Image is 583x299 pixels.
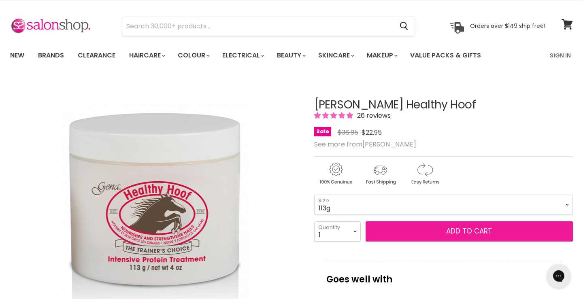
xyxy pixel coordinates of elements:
[314,127,331,136] span: Sale
[312,47,359,64] a: Skincare
[123,47,170,64] a: Haircare
[545,47,576,64] a: Sign In
[366,221,573,242] button: Add to cart
[271,47,311,64] a: Beauty
[314,99,573,111] h1: [PERSON_NAME] Healthy Hoof
[361,47,402,64] a: Makeup
[314,140,416,149] span: See more from
[122,17,415,36] form: Product
[216,47,269,64] a: Electrical
[314,221,361,242] select: Quantity
[470,22,545,30] p: Orders over $149 ship free!
[338,128,358,137] span: $36.95
[404,47,487,64] a: Value Packs & Gifts
[172,47,215,64] a: Colour
[355,111,391,120] span: 26 reviews
[326,262,561,288] p: Goes well with
[446,226,492,236] span: Add to cart
[362,128,382,137] span: $22.95
[314,161,357,186] img: genuine.gif
[72,47,121,64] a: Clearance
[314,111,355,120] span: 4.88 stars
[393,17,415,36] button: Search
[403,161,446,186] img: returns.gif
[543,261,575,291] iframe: Gorgias live chat messenger
[359,161,402,186] img: shipping.gif
[362,140,416,149] a: [PERSON_NAME]
[4,44,516,67] ul: Main menu
[32,47,70,64] a: Brands
[122,17,393,36] input: Search
[4,47,30,64] a: New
